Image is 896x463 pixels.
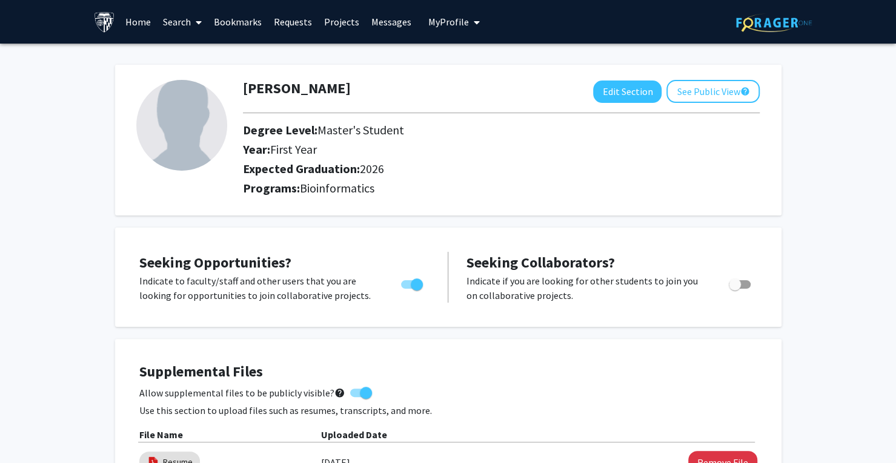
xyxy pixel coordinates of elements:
[466,253,615,272] span: Seeking Collaborators?
[318,1,365,43] a: Projects
[139,386,345,400] span: Allow supplemental files to be publicly visible?
[300,180,374,195] span: Bioinformatics
[243,142,655,157] h2: Year:
[365,1,417,43] a: Messages
[94,11,115,33] img: Johns Hopkins University Logo
[139,253,291,272] span: Seeking Opportunities?
[139,363,757,381] h4: Supplemental Files
[466,274,706,303] p: Indicate if you are looking for other students to join you on collaborative projects.
[243,181,760,195] h2: Programs:
[428,16,469,28] span: My Profile
[139,429,183,441] b: File Name
[270,142,317,157] span: First Year
[360,161,384,176] span: 2026
[740,84,749,99] mat-icon: help
[321,429,387,441] b: Uploaded Date
[136,80,227,171] img: Profile Picture
[243,123,655,137] h2: Degree Level:
[268,1,318,43] a: Requests
[334,386,345,400] mat-icon: help
[736,13,812,32] img: ForagerOne Logo
[317,122,404,137] span: Master's Student
[593,80,662,103] button: Edit Section
[243,80,351,97] h1: [PERSON_NAME]
[243,162,655,176] h2: Expected Graduation:
[9,409,51,454] iframe: Chat
[208,1,268,43] a: Bookmarks
[724,274,757,292] div: Toggle
[139,274,378,303] p: Indicate to faculty/staff and other users that you are looking for opportunities to join collabor...
[119,1,157,43] a: Home
[157,1,208,43] a: Search
[396,274,430,292] div: Toggle
[666,80,760,103] button: See Public View
[139,403,757,418] p: Use this section to upload files such as resumes, transcripts, and more.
